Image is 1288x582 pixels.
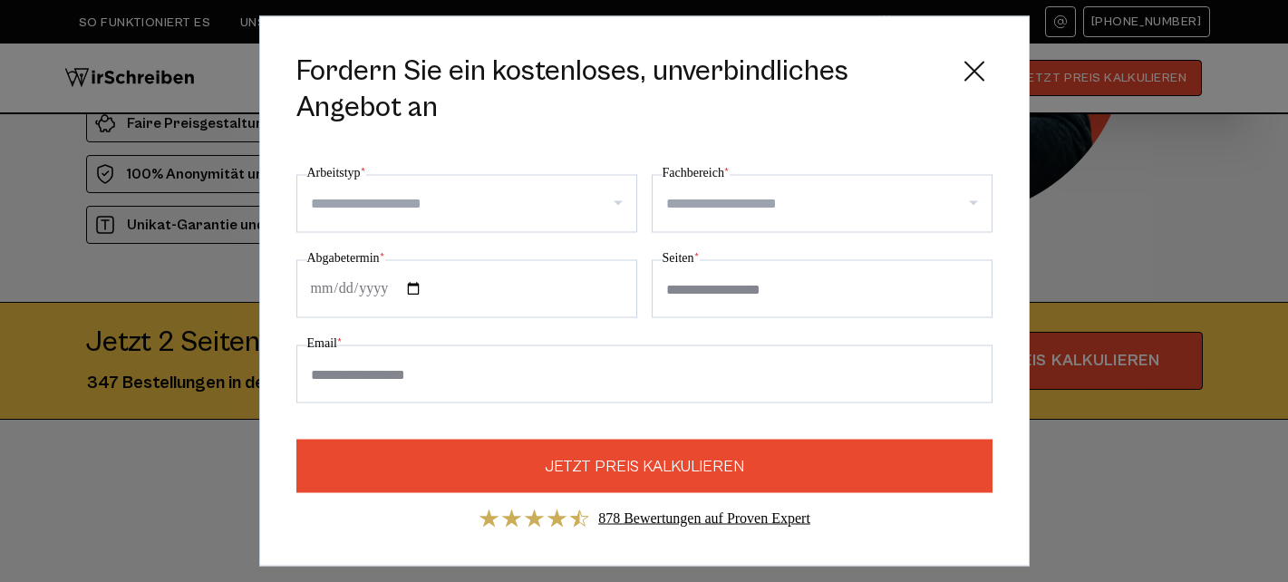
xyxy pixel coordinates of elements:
[307,247,385,269] label: Abgabetermin
[663,247,700,269] label: Seiten
[307,162,366,184] label: Arbeitstyp
[545,454,744,479] span: JETZT PREIS KALKULIEREN
[296,53,942,126] span: Fordern Sie ein kostenloses, unverbindliches Angebot an
[663,162,730,184] label: Fachbereich
[296,440,993,493] button: JETZT PREIS KALKULIEREN
[598,510,810,526] a: 878 Bewertungen auf Proven Expert
[307,333,343,354] label: Email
